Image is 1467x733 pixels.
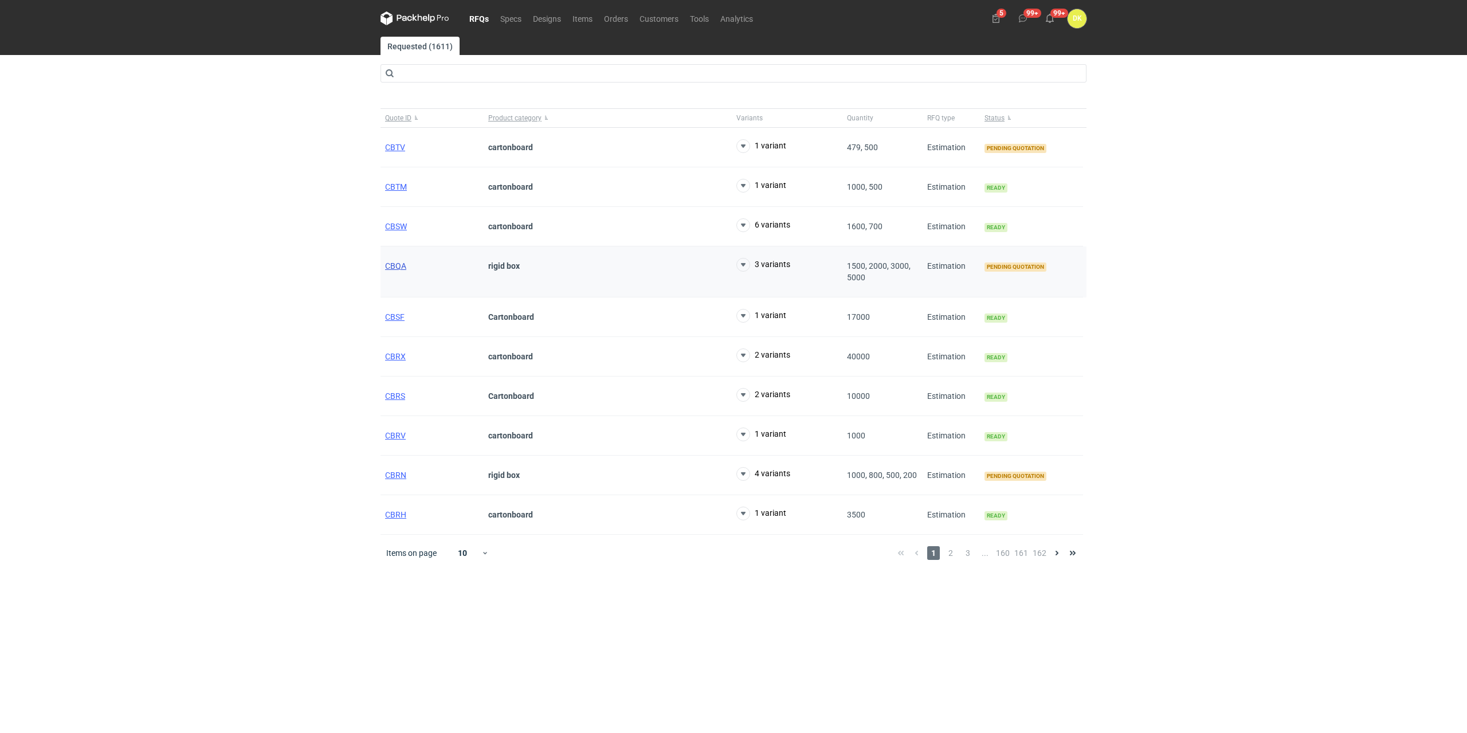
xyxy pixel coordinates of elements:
[923,167,980,207] div: Estimation
[847,391,870,401] span: 10000
[984,113,1005,123] span: Status
[488,261,520,271] strong: rigid box
[736,428,786,441] button: 1 variant
[385,510,406,519] a: CBRH
[385,143,405,152] a: CBTV
[927,113,955,123] span: RFQ type
[1014,546,1028,560] span: 161
[736,309,786,323] button: 1 variant
[980,109,1083,127] button: Status
[736,218,790,232] button: 6 variants
[488,312,534,322] strong: Cartonboard
[736,348,790,362] button: 2 variants
[996,546,1010,560] span: 160
[598,11,634,25] a: Orders
[381,11,449,25] svg: Packhelp Pro
[923,246,980,297] div: Estimation
[984,262,1046,272] span: Pending quotation
[923,128,980,167] div: Estimation
[736,179,786,193] button: 1 variant
[736,113,763,123] span: Variants
[847,471,917,480] span: 1000, 800, 500, 200
[1041,9,1059,28] button: 99+
[1033,546,1046,560] span: 162
[385,391,405,401] span: CBRS
[847,113,873,123] span: Quantity
[381,37,460,55] a: Requested (1611)
[847,261,911,282] span: 1500, 2000, 3000, 5000
[962,546,974,560] span: 3
[385,352,406,361] a: CBRX
[923,416,980,456] div: Estimation
[736,139,786,153] button: 1 variant
[386,547,437,559] span: Items on page
[847,312,870,322] span: 17000
[488,471,520,480] strong: rigid box
[736,467,790,481] button: 4 variants
[984,144,1046,153] span: Pending quotation
[984,183,1007,193] span: Ready
[495,11,527,25] a: Specs
[385,113,411,123] span: Quote ID
[984,313,1007,323] span: Ready
[488,391,534,401] strong: Cartonboard
[923,207,980,246] div: Estimation
[488,113,542,123] span: Product category
[385,471,406,480] a: CBRN
[847,510,865,519] span: 3500
[923,377,980,416] div: Estimation
[484,109,732,127] button: Product category
[984,393,1007,402] span: Ready
[488,222,533,231] strong: cartonboard
[488,352,533,361] strong: cartonboard
[385,182,407,191] a: CBTM
[1068,9,1086,28] div: Dominika Kaczyńska
[444,545,481,561] div: 10
[847,431,865,440] span: 1000
[923,456,980,495] div: Estimation
[979,546,991,560] span: ...
[847,222,882,231] span: 1600, 700
[923,337,980,377] div: Estimation
[927,546,940,560] span: 1
[1068,9,1086,28] button: DK
[385,261,406,271] a: CBQA
[1014,9,1032,28] button: 99+
[715,11,759,25] a: Analytics
[634,11,684,25] a: Customers
[984,223,1007,232] span: Ready
[385,431,406,440] a: CBRV
[488,431,533,440] strong: cartonboard
[984,432,1007,441] span: Ready
[527,11,567,25] a: Designs
[923,495,980,535] div: Estimation
[385,312,405,322] a: CBSF
[684,11,715,25] a: Tools
[736,258,790,272] button: 3 variants
[736,507,786,520] button: 1 variant
[984,472,1046,481] span: Pending quotation
[923,297,980,337] div: Estimation
[385,222,407,231] a: CBSW
[736,388,790,402] button: 2 variants
[944,546,957,560] span: 2
[847,143,878,152] span: 479, 500
[984,353,1007,362] span: Ready
[567,11,598,25] a: Items
[488,510,533,519] strong: cartonboard
[381,109,484,127] button: Quote ID
[987,9,1005,28] button: 5
[488,143,533,152] strong: cartonboard
[488,182,533,191] strong: cartonboard
[847,352,870,361] span: 40000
